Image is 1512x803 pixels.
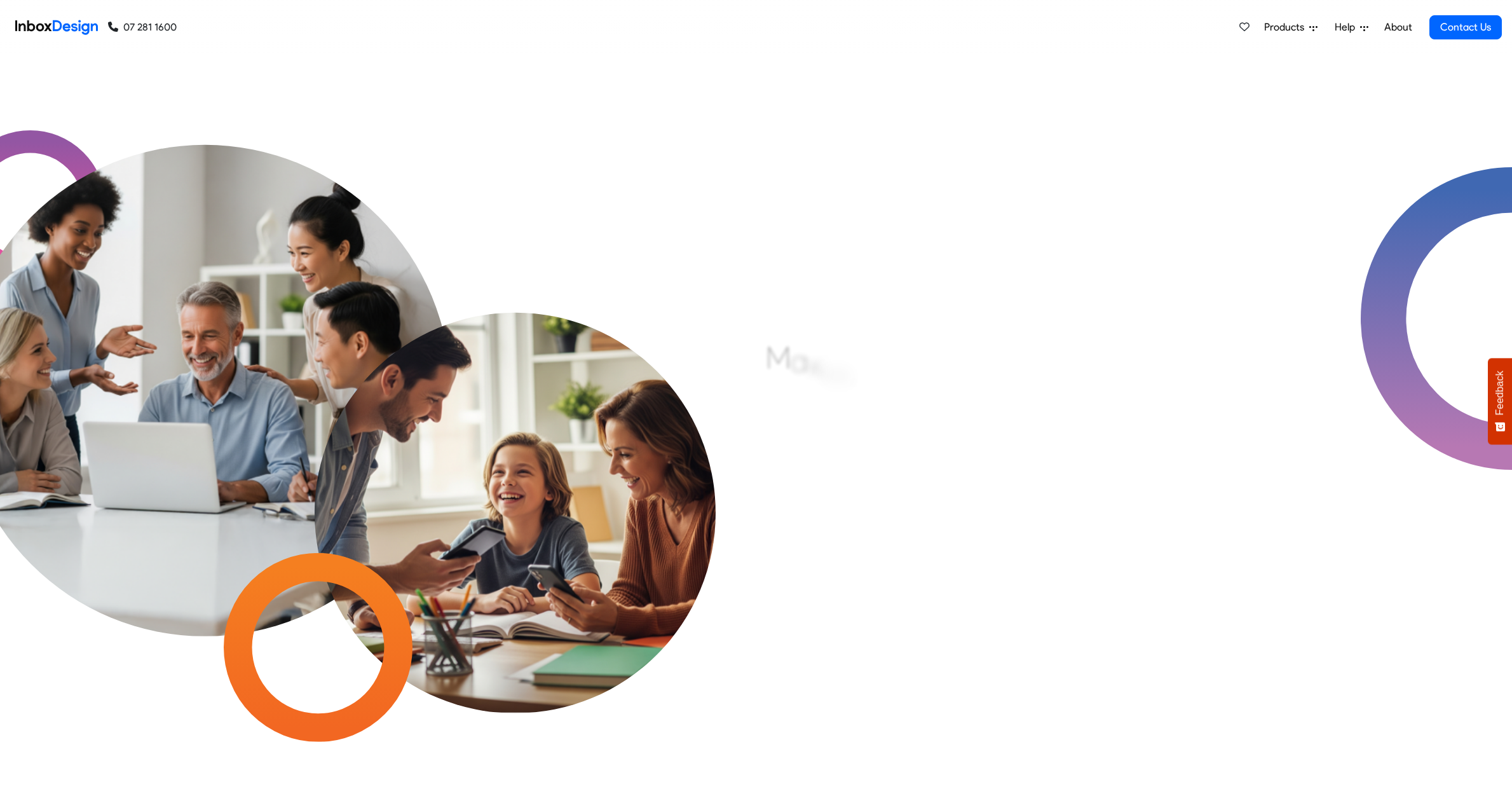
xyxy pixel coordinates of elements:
a: Help [1330,15,1373,40]
button: Feedback - Show survey [1488,358,1512,444]
span: Help [1335,20,1360,35]
div: s [856,369,869,407]
a: About [1380,15,1415,40]
span: Products [1264,20,1309,35]
img: parents_with_child.png [264,212,765,713]
a: 07 281 1600 [108,20,177,35]
div: Maximising Efficient & Engagement, Connecting Schools, Families, and Students. [766,334,1074,525]
div: i [851,362,856,400]
span: Feedback [1494,371,1506,415]
a: Products [1259,15,1323,40]
div: x [808,346,821,384]
div: a [791,342,808,380]
a: Contact Us [1429,15,1502,39]
div: m [826,355,851,394]
div: i [821,350,826,388]
div: M [766,339,791,377]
